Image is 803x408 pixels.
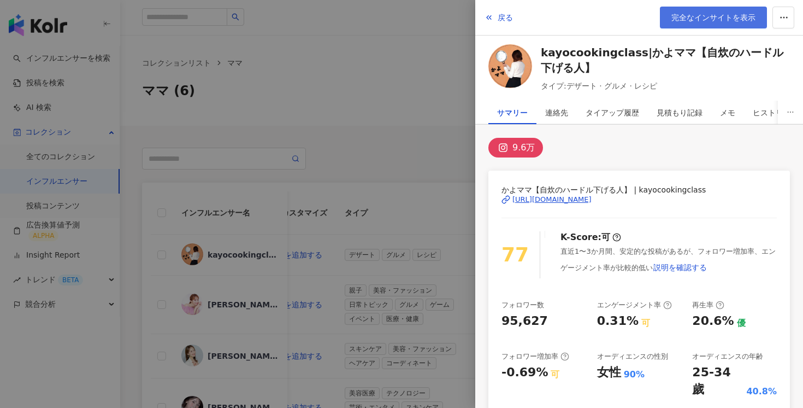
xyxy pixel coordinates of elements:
span: 完全なインサイトを表示 [671,13,755,22]
div: 優 [737,317,746,329]
div: 20.6% [692,313,734,330]
div: オーディエンスの年齢 [692,352,763,362]
img: KOL Avatar [488,44,532,88]
div: オーディエンスの性別 [597,352,668,362]
button: 説明を確認する [653,257,707,278]
a: kayocookingclass|かよママ【自炊のハードル下げる人】 [541,45,790,75]
span: 説明を確認する [653,263,707,272]
div: 再生率 [692,300,724,310]
button: ellipsis [778,101,803,124]
div: フォロワー数 [501,300,544,310]
div: 見積もり記録 [657,102,702,124]
div: 直近1〜3か月間、安定的な投稿があるが、フォロワー増加率、エンゲージメント率が比較的低い [560,247,777,278]
div: メモ [720,102,735,124]
div: 9.6万 [512,140,535,155]
div: タイアップ履歴 [586,102,639,124]
div: 95,627 [501,313,548,330]
div: ヒストリー [753,102,791,124]
span: ellipsis [787,108,794,116]
button: 戻る [484,7,513,28]
a: [URL][DOMAIN_NAME] [501,195,777,205]
a: 完全なインサイトを表示 [660,7,767,28]
div: 77 [501,240,529,271]
a: KOL Avatar [488,44,532,92]
div: サマリー [497,102,528,124]
div: 0.31% [597,313,639,330]
span: タイプ:デザート · グルメ · レシピ [541,80,790,92]
span: かよママ【自炊のハードル下げる人】 | kayocookingclass [501,184,777,196]
div: エンゲージメント率 [597,300,672,310]
div: 25-34 歲 [692,364,743,398]
div: K-Score : [560,231,621,243]
div: 可 [601,231,610,243]
div: 可 [641,317,650,329]
div: 女性 [597,364,621,381]
div: [URL][DOMAIN_NAME] [512,195,592,205]
div: 可 [551,369,559,381]
div: 90% [624,369,645,381]
div: -0.69% [501,364,548,381]
div: 40.8% [746,386,777,398]
span: 戻る [498,13,513,22]
div: 連絡先 [545,102,568,124]
button: 9.6万 [488,138,543,158]
div: フォロワー増加率 [501,352,569,362]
